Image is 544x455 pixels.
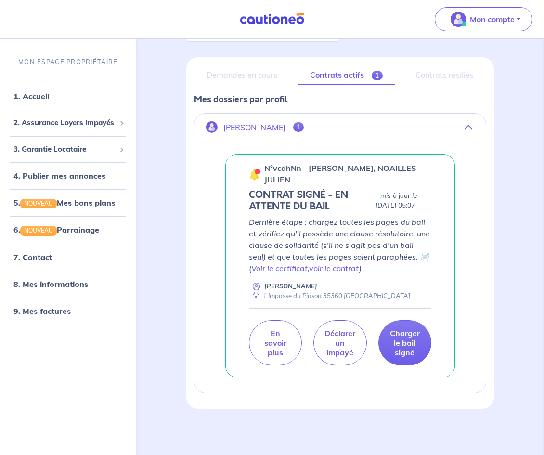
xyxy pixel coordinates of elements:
[13,225,99,234] a: 6.NOUVEAUParrainage
[309,263,359,273] a: voir le contrat
[249,169,260,180] img: 🔔
[249,216,432,274] p: Dernière étape : chargez toutes les pages du bail et vérifiez qu'il possède une clause résolutoir...
[4,247,132,266] div: 7. Contact
[261,328,290,357] p: En savoir plus
[13,171,105,181] a: 4. Publier mes annonces
[249,291,410,300] div: 1 Impasse du Pinson 35360 [GEOGRAPHIC_DATA]
[264,282,317,291] p: [PERSON_NAME]
[13,143,116,155] span: 3. Garantie Locataire
[4,220,132,239] div: 6.NOUVEAUParrainage
[313,320,366,365] a: Déclarer un impayé
[223,123,285,132] p: [PERSON_NAME]
[194,93,487,105] p: Mes dossiers par profil
[249,189,432,212] div: state: CONTRACT-SIGNED, Context: NEW,MAYBE-CERTIFICATE,COLOCATION,LESSOR-DOCUMENTS
[18,57,117,66] p: MON ESPACE PROPRIÉTAIRE
[4,193,132,212] div: 5.NOUVEAUMes bons plans
[4,301,132,320] div: 9. Mes factures
[194,116,486,139] button: [PERSON_NAME]1
[251,263,308,273] a: Voir le certificat
[470,13,515,25] p: Mon compte
[4,87,132,106] div: 1. Accueil
[390,328,420,357] p: Charger le bail signé
[13,198,115,208] a: 5.NOUVEAUMes bons plans
[13,252,52,261] a: 7. Contact
[298,65,395,85] a: Contrats actifs1
[4,140,132,158] div: 3. Garantie Locataire
[13,279,88,288] a: 8. Mes informations
[372,71,383,80] span: 1
[206,121,218,133] img: illu_account.svg
[249,320,302,365] a: En savoir plus
[13,117,116,129] span: 2. Assurance Loyers Impayés
[13,91,49,101] a: 1. Accueil
[324,328,355,357] p: Déclarer un impayé
[236,13,308,25] img: Cautioneo
[4,114,132,132] div: 2. Assurance Loyers Impayés
[378,320,431,365] a: Charger le bail signé
[4,274,132,293] div: 8. Mes informations
[376,191,431,210] p: - mis à jour le [DATE] 05:07
[451,12,466,27] img: illu_account_valid_menu.svg
[435,7,532,31] button: illu_account_valid_menu.svgMon compte
[13,306,71,315] a: 9. Mes factures
[4,166,132,185] div: 4. Publier mes annonces
[293,122,304,132] span: 1
[249,189,372,212] h5: CONTRAT SIGNÉ - EN ATTENTE DU BAIL
[264,162,432,185] p: n°vcdhNn - [PERSON_NAME], NOAILLES JULIEN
